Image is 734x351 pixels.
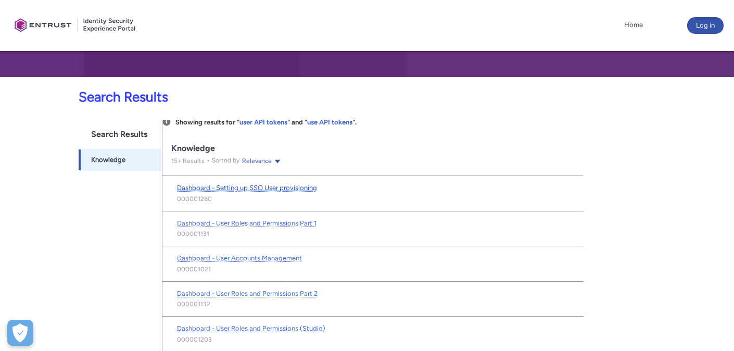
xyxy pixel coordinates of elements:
[177,194,212,204] lightning-formatted-text: 000001280
[687,17,724,34] button: Log in
[177,290,318,297] span: Dashboard - User Roles and Permissions Part 2
[177,229,209,239] lightning-formatted-text: 000001131
[79,149,162,171] a: Knowledge
[307,118,352,126] a: use API tokens
[6,87,584,107] p: Search Results
[7,320,33,346] div: Cookie Preferences
[622,17,646,33] a: Home
[7,320,33,346] button: Open Preferences
[177,265,211,274] lightning-formatted-text: 000001021
[205,157,212,164] span: •
[171,143,575,154] div: Knowledge
[205,156,282,166] div: Sorted by
[79,120,162,149] h1: Search Results
[239,118,287,126] a: user API tokens
[242,156,282,166] button: Relevance
[177,219,317,227] span: Dashboard - User Roles and Permissions Part 1
[171,156,205,166] p: 15 + Results
[91,155,125,165] span: Knowledge
[177,184,317,192] span: Dashboard - Setting up SSO User provisioning
[177,254,302,262] span: Dashboard - User Accounts Management
[177,324,325,332] span: Dashboard - User Roles and Permissions (Studio)
[177,299,210,309] lightning-formatted-text: 000001132
[177,335,212,344] lightning-formatted-text: 000001203
[175,118,357,126] span: Showing results for " " and " ".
